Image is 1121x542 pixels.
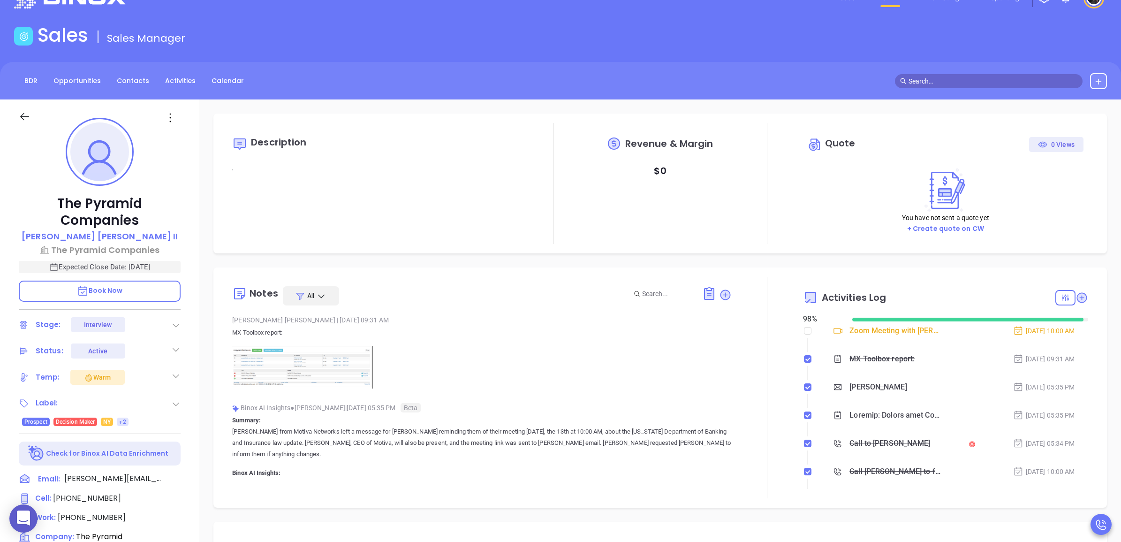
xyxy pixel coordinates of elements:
span: Sales Manager [107,31,185,46]
div: [DATE] 05:35 PM [1013,382,1075,392]
a: Contacts [111,73,155,89]
img: profile-user [70,122,129,181]
p: MX Toolbox report: [232,327,731,338]
a: The Pyramid Companies [19,244,181,256]
img: Create on CWSell [920,168,971,213]
p: [PERSON_NAME] from Motiva Networks left a message for [PERSON_NAME] reminding them of their meeti... [232,426,731,460]
span: All [307,291,314,300]
span: Decision Maker [56,417,95,427]
a: [PERSON_NAME] [PERSON_NAME] II [22,230,178,244]
div: Loremip: Dolors amet Consec Adipisci elit s doeiusm tem Incid utlaboree dolo ma aliqu enimadm ven... [849,408,940,422]
span: Cell : [35,493,51,503]
div: [PERSON_NAME] [849,380,907,394]
div: Call to [PERSON_NAME] [849,436,930,450]
div: Active [88,344,107,359]
p: [PERSON_NAME] [PERSON_NAME] II [22,230,178,243]
a: Activities [159,73,201,89]
img: Ai-Enrich-DaqCidB-.svg [28,445,45,462]
div: [DATE] 05:34 PM [1013,438,1075,449]
span: search [900,78,907,84]
p: The Pyramid Companies [19,195,181,229]
div: Binox AI Insights [PERSON_NAME] | [DATE] 05:35 PM [232,401,731,415]
div: [DATE] 09:31 AM [1013,354,1075,364]
span: [PHONE_NUMBER] [58,512,126,523]
span: [PHONE_NUMBER] [53,493,121,504]
span: | [337,316,338,324]
div: 0 Views [1038,137,1075,152]
a: + Create quote on CW [907,224,984,233]
h1: Sales [38,24,88,46]
div: [DATE] 10:00 AM [1013,326,1075,336]
div: Call [PERSON_NAME] to follow up [849,465,940,479]
p: $ 0 [654,162,666,179]
input: Search... [642,289,692,299]
input: Search… [909,76,1077,86]
span: Description [251,136,306,149]
a: BDR [19,73,43,89]
b: Binox AI Insights: [232,469,280,476]
div: MX Toolbox report: [849,352,915,366]
div: [DATE] 10:00 AM [1013,466,1075,477]
span: Quote [825,137,856,150]
div: [PERSON_NAME] [PERSON_NAME] [DATE] 09:31 AM [232,313,731,327]
span: Email: [38,473,60,485]
div: [DATE] 05:35 PM [1013,410,1075,420]
p: Check for Binox AI Data Enrichment [46,449,168,458]
p: Expected Close Date: [DATE] [19,261,181,273]
b: Summary: [232,417,261,424]
div: Zoom Meeting with [PERSON_NAME] [849,324,940,338]
img: oudkjAAAAAZJREFUAwAGeVMapN2QgAAAAABJRU5ErkJggg== [232,346,373,388]
button: + Create quote on CW [904,223,987,234]
div: Interview [84,317,112,332]
a: Calendar [206,73,250,89]
span: Revenue & Margin [625,139,713,148]
span: NY [103,417,111,427]
a: Opportunities [48,73,106,89]
div: 98 % [803,313,841,325]
span: [PERSON_NAME][EMAIL_ADDRESS][DOMAIN_NAME] [64,473,163,484]
span: Beta [401,403,421,412]
img: Circle dollar [808,137,823,152]
div: Notes [250,289,278,298]
span: Company: [35,532,74,542]
div: Label: [36,396,58,410]
span: Activities Log [822,293,886,302]
span: Book Now [77,286,123,295]
p: You have not sent a quote yet [902,213,989,223]
span: ● [290,404,295,412]
span: Work : [35,512,56,522]
div: Stage: [36,318,61,332]
div: Temp: [36,370,60,384]
div: Status: [36,344,63,358]
p: . [232,162,517,174]
span: +2 [119,417,126,427]
img: svg%3e [232,405,239,412]
div: Warm [84,372,111,383]
span: Prospect [24,417,47,427]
